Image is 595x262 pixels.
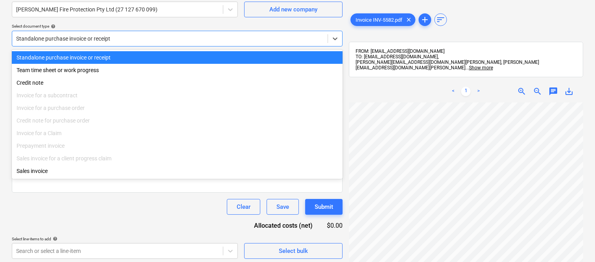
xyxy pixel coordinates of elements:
[237,202,250,212] div: Clear
[279,246,308,256] div: Select bulk
[564,87,574,96] span: save_alt
[420,15,430,24] span: add
[356,54,439,59] span: TO: [EMAIL_ADDRESS][DOMAIN_NAME],
[244,2,343,17] button: Add new company
[12,152,343,165] div: Sales invoice for a client progress claim
[269,4,317,15] div: Add new company
[227,199,260,215] button: Clear
[325,221,343,230] div: $0.00
[12,236,238,242] div: Select line-items to add
[474,87,483,96] a: Next page
[469,65,493,71] span: Show more
[356,48,445,54] span: FROM: [EMAIL_ADDRESS][DOMAIN_NAME]
[517,87,526,96] span: zoom_in
[12,139,343,152] div: Prepayment invoice
[12,51,343,64] div: Standalone purchase invoice or receipt
[533,87,542,96] span: zoom_out
[12,89,343,102] div: Invoice for a subcontract
[461,87,471,96] a: Page 1 is your current page
[12,102,343,114] div: Invoice for a purchase order
[350,13,415,26] div: Invoice INV-5582.pdf
[51,236,57,241] span: help
[305,199,343,215] button: Submit
[556,224,595,262] iframe: Chat Widget
[244,243,343,259] button: Select bulk
[267,199,299,215] button: Save
[436,15,445,24] span: sort
[49,24,56,29] span: help
[315,202,333,212] div: Submit
[12,64,343,76] div: Team time sheet or work progress
[12,127,343,139] div: Invoice for a Claim
[12,76,343,89] div: Credit note
[465,65,493,71] span: ...
[276,202,289,212] div: Save
[12,24,343,29] div: Select document type
[356,59,539,71] span: [PERSON_NAME][EMAIL_ADDRESS][DOMAIN_NAME][PERSON_NAME], [PERSON_NAME][EMAIL_ADDRESS][DOMAIN_NAME]...
[351,17,407,23] span: Invoice INV-5582.pdf
[549,87,558,96] span: chat
[449,87,458,96] a: Previous page
[240,221,325,230] div: Allocated costs (net)
[12,165,343,177] div: Sales invoice
[12,114,343,127] div: Credit note for purchase order
[404,15,413,24] span: clear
